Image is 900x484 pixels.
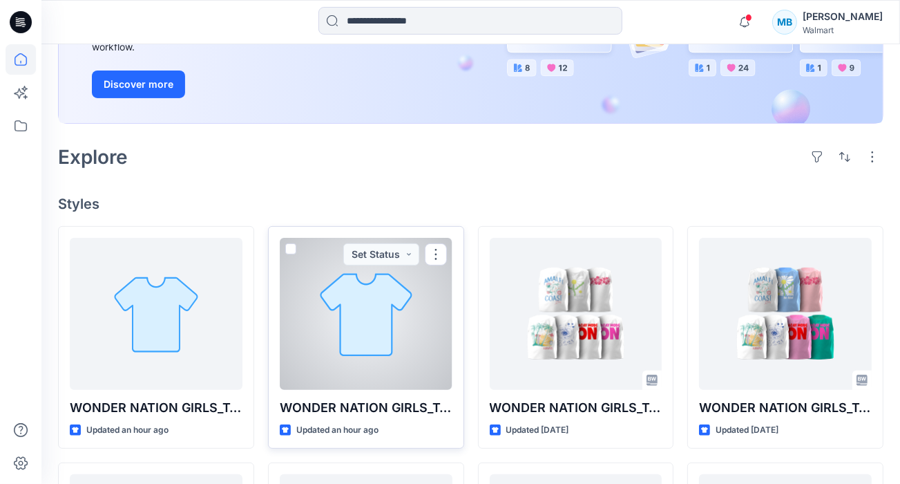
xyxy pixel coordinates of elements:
a: Discover more [92,71,403,98]
p: WONDER NATION GIRLS_TANK TOP_WG1430 [280,398,452,418]
h2: Explore [58,146,128,168]
a: WONDER NATION GIRLS_TANK TOP_S2 26 [699,238,872,390]
div: [PERSON_NAME] [803,8,883,25]
p: WONDER NATION GIRLS_TANK TOP_S2 26_WHITE GROUNDS [490,398,662,418]
p: WONDER NATION GIRLS_TANK TOP_WG1430 [70,398,242,418]
div: MB [772,10,797,35]
div: Walmart [803,25,883,35]
p: Updated an hour ago [296,423,379,438]
a: WONDER NATION GIRLS_TANK TOP_WG1430 [70,238,242,390]
a: WONDER NATION GIRLS_TANK TOP_WG1430 [280,238,452,390]
p: Updated [DATE] [716,423,778,438]
p: Updated an hour ago [86,423,169,438]
a: WONDER NATION GIRLS_TANK TOP_S2 26_WHITE GROUNDS [490,238,662,390]
h4: Styles [58,196,883,212]
button: Discover more [92,71,185,98]
p: WONDER NATION GIRLS_TANK TOP_S2 26 [699,398,872,418]
p: Updated [DATE] [506,423,569,438]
